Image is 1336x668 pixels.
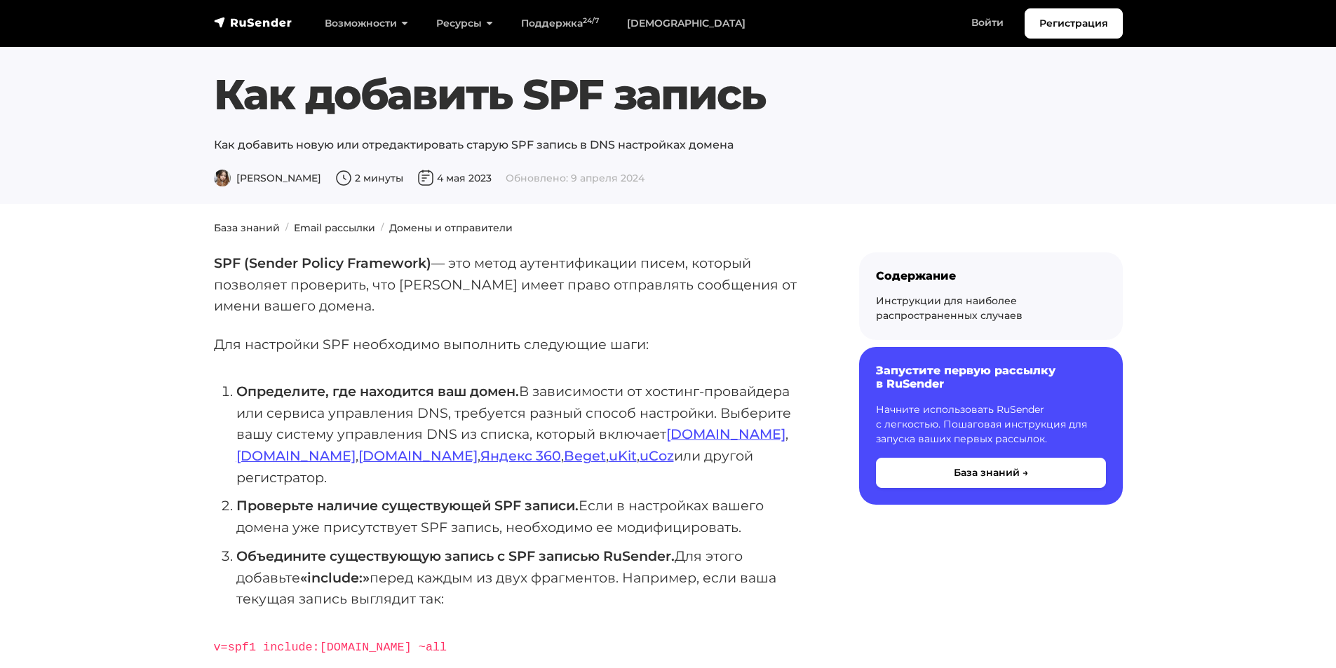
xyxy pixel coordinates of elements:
p: Как добавить новую или отредактировать старую SPF запись в DNS настройках домена [214,137,1123,154]
li: В зависимости от хостинг-провайдера или сервиса управления DNS, требуется разный способ настройки... [236,381,814,489]
a: Ресурсы [422,9,507,38]
strong: Определите, где находится ваш домен. [236,383,519,400]
a: Домены и отправители [389,221,513,234]
a: Яндекс 360 [480,447,561,464]
strong: SPF (Sender Policy Framework) [214,254,431,271]
strong: Проверьте наличие существующей SPF записи. [236,497,579,514]
a: [DOMAIN_NAME] [666,425,785,442]
a: [DOMAIN_NAME] [358,447,478,464]
a: Beget [564,447,606,464]
a: Войти [957,8,1018,37]
p: — это метод аутентификации писем, который позволяет проверить, что [PERSON_NAME] имеет право отпр... [214,252,814,317]
strong: Объедините существующую запись с SPF записью RuSender. [236,547,675,564]
a: [DEMOGRAPHIC_DATA] [613,9,760,38]
span: Обновлено: 9 апреля 2024 [506,172,645,184]
nav: breadcrumb [205,221,1131,236]
code: v=spf1 include:[DOMAIN_NAME] ~all [214,641,447,654]
img: Дата публикации [417,170,434,186]
a: Возможности [311,9,422,38]
img: Время чтения [335,170,352,186]
a: [DOMAIN_NAME] [236,447,356,464]
sup: 24/7 [583,16,599,25]
button: База знаний → [876,458,1106,488]
li: Для этого добавьте перед каждым из двух фрагментов. Например, если ваша текущая запись выглядит так: [236,545,814,610]
a: uCoz [640,447,674,464]
a: База знаний [214,221,280,234]
p: Начните использовать RuSender с легкостью. Пошаговая инструкция для запуска ваших первых рассылок. [876,402,1106,447]
h1: Как добавить SPF запись [214,69,1123,120]
h6: Запустите первую рассылку в RuSender [876,364,1106,390]
a: uKit [609,447,637,464]
li: Если в настройках вашего домена уже присутствует SPF запись, необходимо ее модифицировать. [236,495,814,538]
a: Поддержка24/7 [507,9,613,38]
p: Для настройки SPF необходимо выполнить следующие шаги: [214,334,814,355]
span: [PERSON_NAME] [214,172,321,184]
div: Содержание [876,269,1106,282]
strong: «include:» [300,569,370,586]
img: RuSender [214,15,292,29]
a: Регистрация [1025,8,1123,39]
span: 2 минуты [335,172,403,184]
a: Инструкции для наиболее распространенных случаев [876,294,1023,322]
a: Запустите первую рассылку в RuSender Начните использовать RuSender с легкостью. Пошаговая инструк... [859,347,1123,504]
a: Email рассылки [294,221,375,234]
span: 4 мая 2023 [417,172,492,184]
